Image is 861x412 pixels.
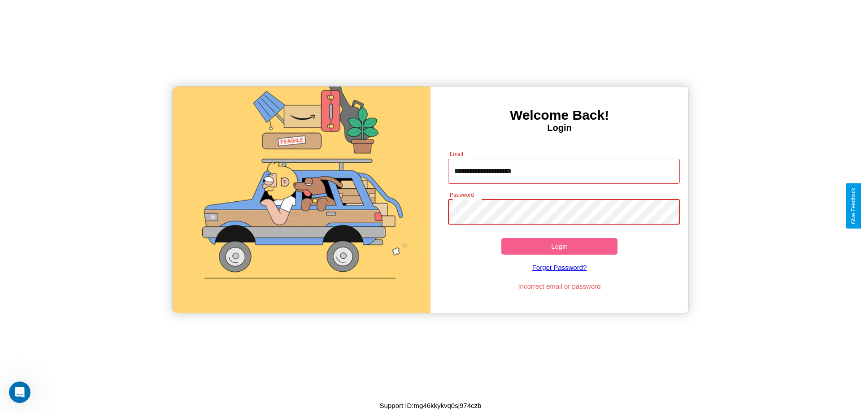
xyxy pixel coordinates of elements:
label: Password [450,191,474,199]
div: Give Feedback [850,188,857,224]
button: Login [501,238,617,255]
iframe: Intercom live chat [9,382,30,403]
p: Incorrect email or password [444,280,676,292]
h3: Welcome Back! [430,108,688,123]
h4: Login [430,123,688,133]
p: Support ID: mg46kkykvq0sj974czb [380,399,482,412]
a: Forgot Password? [444,255,676,280]
label: Email [450,150,464,158]
img: gif [173,87,430,313]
